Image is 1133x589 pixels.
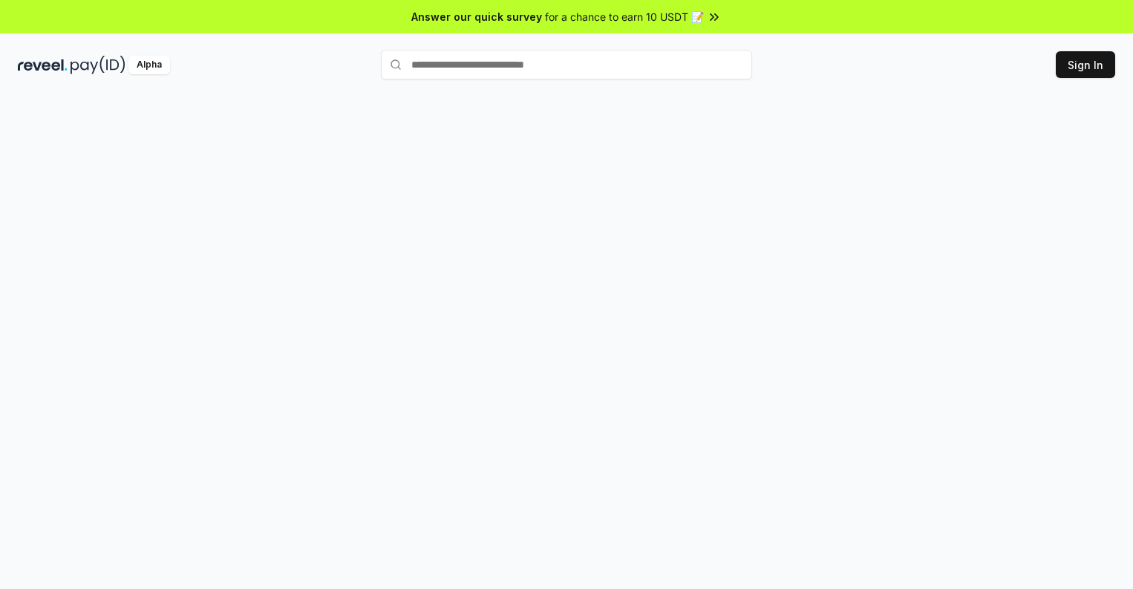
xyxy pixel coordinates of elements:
[545,9,704,25] span: for a chance to earn 10 USDT 📝
[71,56,125,74] img: pay_id
[1056,51,1115,78] button: Sign In
[128,56,170,74] div: Alpha
[411,9,542,25] span: Answer our quick survey
[18,56,68,74] img: reveel_dark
